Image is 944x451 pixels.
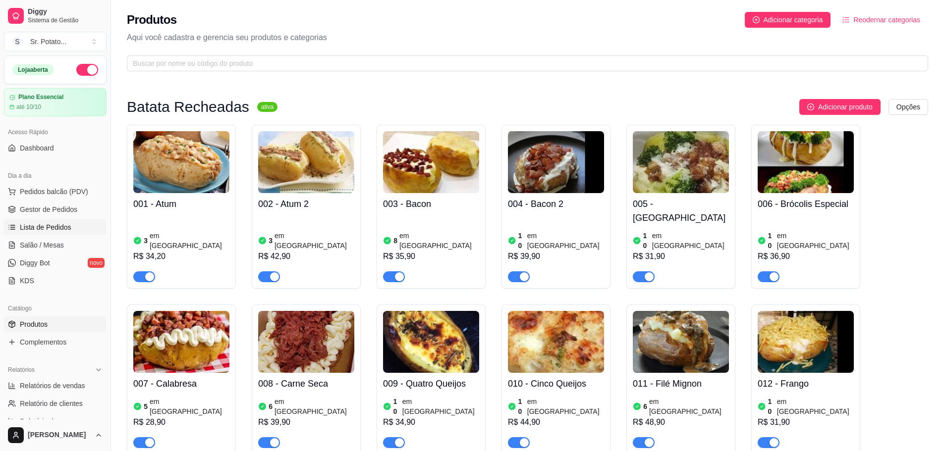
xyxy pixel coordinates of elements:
article: 3 [144,236,148,246]
article: em [GEOGRAPHIC_DATA] [652,231,729,251]
div: R$ 36,90 [758,251,854,262]
img: product-image [133,131,229,193]
span: Sistema de Gestão [28,16,103,24]
div: R$ 31,90 [758,416,854,428]
article: 10 [768,397,775,416]
span: [PERSON_NAME] [28,431,91,440]
img: product-image [133,311,229,373]
a: Relatório de clientes [4,396,107,411]
article: em [GEOGRAPHIC_DATA] [399,231,479,251]
div: Loja aberta [12,64,54,75]
span: Salão / Mesas [20,240,64,250]
div: Sr. Potato ... [30,37,66,47]
span: Adicionar produto [818,101,873,112]
button: Opções [888,99,928,115]
span: Produtos [20,319,48,329]
span: Opções [896,101,920,112]
h4: 001 - Atum [133,197,229,211]
button: Alterar Status [76,64,98,76]
a: Diggy Botnovo [4,255,107,271]
span: Adicionar categoria [764,14,823,25]
h4: 012 - Frango [758,377,854,391]
div: R$ 34,90 [383,416,479,428]
img: product-image [758,311,854,373]
article: em [GEOGRAPHIC_DATA] [777,231,854,251]
span: Relatório de mesas [20,416,80,426]
div: R$ 31,90 [633,251,729,262]
sup: ativa [257,102,278,112]
div: R$ 42,90 [258,251,354,262]
h3: Batata Recheadas [127,101,249,113]
a: Relatório de mesas [4,413,107,429]
div: R$ 35,90 [383,251,479,262]
span: S [12,37,22,47]
img: product-image [258,131,354,193]
div: R$ 44,90 [508,416,604,428]
div: Dia a dia [4,168,107,184]
h4: 006 - Brócolis Especial [758,197,854,211]
article: em [GEOGRAPHIC_DATA] [527,397,604,416]
span: plus-circle [753,16,760,23]
a: KDS [4,273,107,289]
article: 10 [518,397,525,416]
img: product-image [633,311,729,373]
article: 5 [144,401,148,411]
h4: 005 - [GEOGRAPHIC_DATA] [633,197,729,225]
article: até 10/10 [16,103,41,111]
span: Relatório de clientes [20,399,83,408]
p: Aqui você cadastra e gerencia seu produtos e categorias [127,32,928,44]
article: em [GEOGRAPHIC_DATA] [150,397,229,416]
span: Lista de Pedidos [20,222,71,232]
article: 8 [393,236,397,246]
span: Relatórios [8,366,35,374]
span: Dashboard [20,143,54,153]
span: Gestor de Pedidos [20,204,77,214]
div: R$ 39,90 [258,416,354,428]
div: R$ 28,90 [133,416,229,428]
div: R$ 34,20 [133,251,229,262]
img: product-image [383,131,479,193]
a: Salão / Mesas [4,237,107,253]
h4: 002 - Atum 2 [258,197,354,211]
article: em [GEOGRAPHIC_DATA] [275,231,354,251]
button: Reodernar categorias [834,12,928,28]
h4: 007 - Calabresa [133,377,229,391]
img: product-image [258,311,354,373]
img: product-image [758,131,854,193]
span: Diggy Bot [20,258,50,268]
h4: 011 - Filé Mignon [633,377,729,391]
a: Lista de Pedidos [4,219,107,235]
a: DiggySistema de Gestão [4,4,107,28]
img: product-image [508,311,604,373]
h2: Produtos [127,12,177,28]
article: 10 [768,231,775,251]
button: [PERSON_NAME] [4,423,107,447]
a: Complementos [4,334,107,350]
div: Catálogo [4,301,107,316]
h4: 009 - Quatro Queijos [383,377,479,391]
span: Diggy [28,7,103,16]
article: em [GEOGRAPHIC_DATA] [649,397,729,416]
article: 6 [269,401,273,411]
a: Plano Essencialaté 10/10 [4,88,107,116]
span: Complementos [20,337,66,347]
div: Acesso Rápido [4,124,107,140]
a: Produtos [4,316,107,332]
h4: 003 - Bacon [383,197,479,211]
article: em [GEOGRAPHIC_DATA] [150,231,229,251]
article: em [GEOGRAPHIC_DATA] [275,397,354,416]
article: 3 [269,236,273,246]
img: product-image [508,131,604,193]
span: Relatórios de vendas [20,381,85,391]
article: em [GEOGRAPHIC_DATA] [527,231,604,251]
h4: 008 - Carne Seca [258,377,354,391]
article: em [GEOGRAPHIC_DATA] [777,397,854,416]
div: R$ 48,90 [633,416,729,428]
button: Adicionar produto [799,99,881,115]
a: Dashboard [4,140,107,156]
img: product-image [383,311,479,373]
span: Pedidos balcão (PDV) [20,187,88,197]
article: Plano Essencial [18,94,63,101]
span: plus-circle [807,103,814,110]
a: Gestor de Pedidos [4,201,107,217]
